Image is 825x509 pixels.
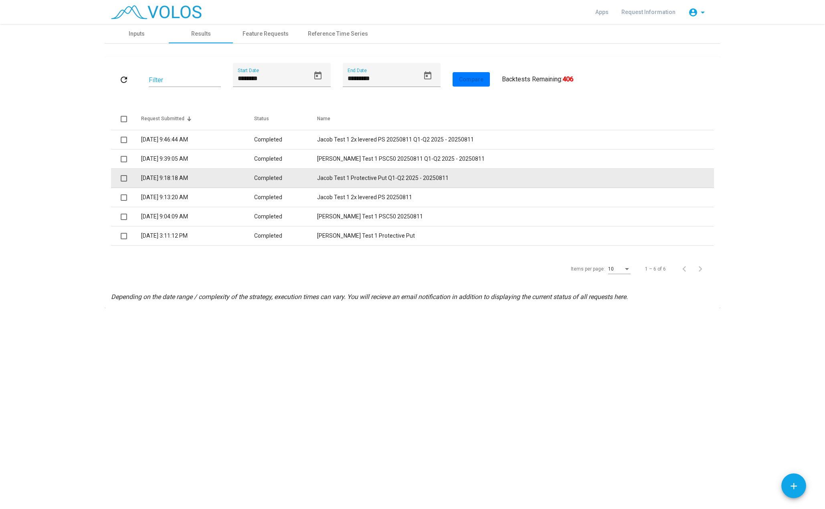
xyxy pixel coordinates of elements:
[781,473,806,498] button: Add icon
[254,226,317,246] td: Completed
[254,130,317,149] td: Completed
[243,30,289,38] div: Feature Requests
[688,8,698,17] mat-icon: account_circle
[621,9,675,15] span: Request Information
[141,169,254,188] td: [DATE] 9:18:18 AM
[317,169,714,188] td: Jacob Test 1 Protective Put Q1-Q2 2025 - 20250811
[562,75,573,83] b: 406
[254,149,317,169] td: Completed
[119,75,129,85] mat-icon: refresh
[608,267,631,272] mat-select: Items per page:
[254,115,317,122] div: Status
[615,5,682,19] a: Request Information
[317,207,714,226] td: [PERSON_NAME] Test 1 PSC50 20250811
[141,188,254,207] td: [DATE] 9:13:20 AM
[254,188,317,207] td: Completed
[141,207,254,226] td: [DATE] 9:04:09 AM
[141,115,184,122] div: Request Submitted
[789,481,799,491] mat-icon: add
[317,226,714,246] td: [PERSON_NAME] Test 1 Protective Put
[317,149,714,169] td: [PERSON_NAME] Test 1 PSC50 20250811 Q1-Q2 2025 - 20250811
[141,149,254,169] td: [DATE] 9:39:05 AM
[317,188,714,207] td: Jacob Test 1 2x levered PS 20250811
[571,265,605,273] div: Items per page:
[141,130,254,149] td: [DATE] 9:46:44 AM
[317,115,704,122] div: Name
[254,169,317,188] td: Completed
[459,76,483,83] span: Compare
[129,30,145,38] div: Inputs
[645,265,666,273] div: 1 – 6 of 6
[698,8,708,17] mat-icon: arrow_drop_down
[141,226,254,246] td: [DATE] 3:11:12 PM
[317,115,330,122] div: Name
[589,5,615,19] a: Apps
[254,115,269,122] div: Status
[695,261,711,277] button: Next page
[453,72,490,87] button: Compare
[317,130,714,149] td: Jacob Test 1 2x levered PS 20250811 Q1-Q2 2025 - 20250811
[595,9,609,15] span: Apps
[310,68,326,84] button: Open calendar
[141,115,254,122] div: Request Submitted
[254,207,317,226] td: Completed
[420,68,436,84] button: Open calendar
[308,30,368,38] div: Reference Time Series
[191,30,211,38] div: Results
[111,293,628,301] i: Depending on the date range / complexity of the strategy, execution times can vary. You will reci...
[608,266,614,272] span: 10
[679,261,695,277] button: Previous page
[502,75,573,84] div: Backtests Remaining:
